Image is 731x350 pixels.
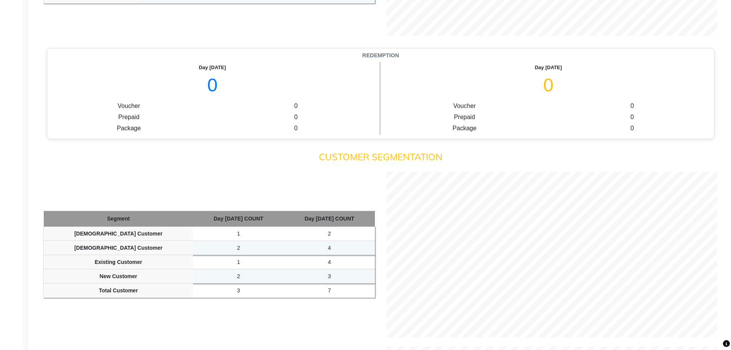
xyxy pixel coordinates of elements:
span: 0 [610,113,655,122]
td: 2 [193,241,284,255]
td: [DEMOGRAPHIC_DATA] Customer [44,227,193,241]
span: Package [442,124,487,133]
td: 3 [284,269,375,284]
span: 0 [610,124,655,133]
td: Total Customer [44,284,193,298]
span: 0 [274,113,318,122]
span: Prepaid [107,113,151,122]
h4: 0 [386,74,710,96]
span: Day [DATE] [51,64,374,71]
td: 2 [193,269,284,284]
td: 1 [193,227,284,241]
span: Prepaid [442,113,487,122]
h6: Redemption [51,52,710,59]
td: 4 [284,241,375,255]
h4: CUSTOMER SEGMENTATION [44,151,718,163]
td: 2 [284,227,375,241]
td: 1 [193,255,284,269]
td: New Customer [44,269,193,284]
th: Day [DATE] COUNT [284,211,375,227]
td: 7 [284,284,375,298]
td: [DEMOGRAPHIC_DATA] Customer [44,241,193,255]
td: 3 [193,284,284,298]
span: 0 [274,124,318,133]
span: Voucher [442,101,487,111]
span: Day [DATE] [386,64,710,71]
td: 4 [284,255,375,269]
th: Day [DATE] COUNT [193,211,284,227]
span: Voucher [107,101,151,111]
th: Segment [44,211,193,227]
span: Package [107,124,151,133]
span: 0 [274,101,318,111]
span: 0 [610,101,655,111]
td: Existing Customer [44,255,193,269]
h4: 0 [51,74,374,96]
